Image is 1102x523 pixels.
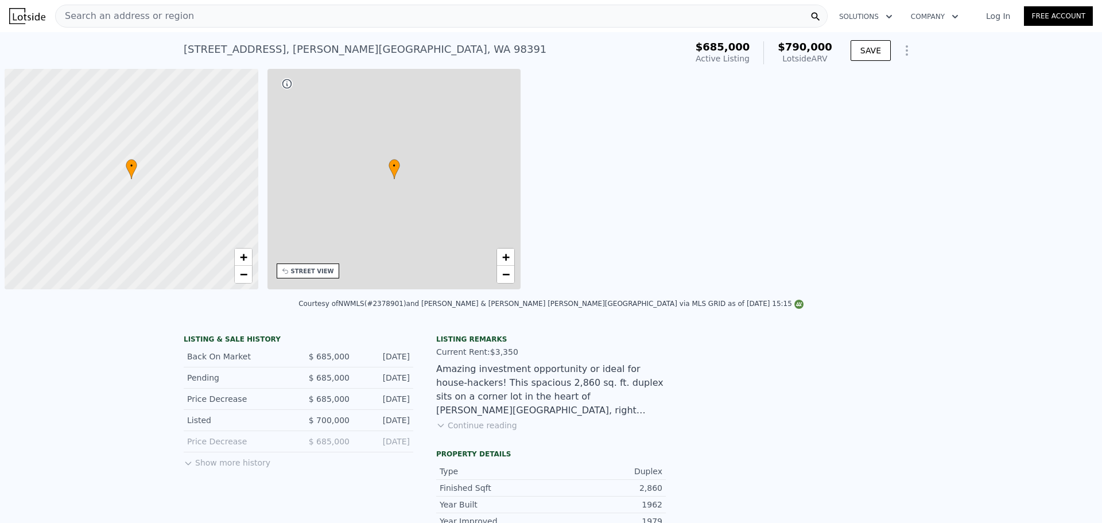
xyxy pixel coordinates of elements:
div: Amazing investment opportunity or ideal for house-hackers! This spacious 2,860 sq. ft. duplex sit... [436,362,666,417]
span: $685,000 [696,41,750,53]
a: Zoom in [497,249,514,266]
div: Year Built [440,499,551,510]
div: STREET VIEW [291,267,334,276]
span: $ 685,000 [309,394,350,404]
div: Back On Market [187,351,289,362]
div: LISTING & SALE HISTORY [184,335,413,346]
button: SAVE [851,40,891,61]
div: [STREET_ADDRESS] , [PERSON_NAME][GEOGRAPHIC_DATA] , WA 98391 [184,41,546,57]
div: Courtesy of NWMLS (#2378901) and [PERSON_NAME] & [PERSON_NAME] [PERSON_NAME][GEOGRAPHIC_DATA] via... [298,300,804,308]
div: [DATE] [359,351,410,362]
div: Type [440,466,551,477]
span: − [502,267,510,281]
span: • [389,161,400,171]
a: Zoom out [497,266,514,283]
div: • [126,159,137,179]
span: + [502,250,510,264]
div: • [389,159,400,179]
div: [DATE] [359,372,410,383]
span: Current Rent: [436,347,490,357]
span: $ 685,000 [309,352,350,361]
button: Show Options [895,39,918,62]
button: Company [902,6,968,27]
div: Property details [436,450,666,459]
div: [DATE] [359,436,410,447]
img: NWMLS Logo [794,300,804,309]
div: Finished Sqft [440,482,551,494]
span: Search an address or region [56,9,194,23]
div: Price Decrease [187,393,289,405]
span: $ 685,000 [309,373,350,382]
span: $3,350 [490,347,518,357]
span: $790,000 [778,41,832,53]
button: Continue reading [436,420,517,431]
a: Free Account [1024,6,1093,26]
span: − [239,267,247,281]
div: Duplex [551,466,662,477]
span: $ 685,000 [309,437,350,446]
div: Listed [187,414,289,426]
span: + [239,250,247,264]
div: [DATE] [359,414,410,426]
div: [DATE] [359,393,410,405]
span: Active Listing [696,54,750,63]
a: Zoom in [235,249,252,266]
button: Show more history [184,452,270,468]
div: 1962 [551,499,662,510]
span: $ 700,000 [309,416,350,425]
div: Listing remarks [436,335,666,344]
div: Lotside ARV [778,53,832,64]
button: Solutions [830,6,902,27]
div: Pending [187,372,289,383]
div: 2,860 [551,482,662,494]
a: Zoom out [235,266,252,283]
span: • [126,161,137,171]
a: Log In [972,10,1024,22]
img: Lotside [9,8,45,24]
div: Price Decrease [187,436,289,447]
